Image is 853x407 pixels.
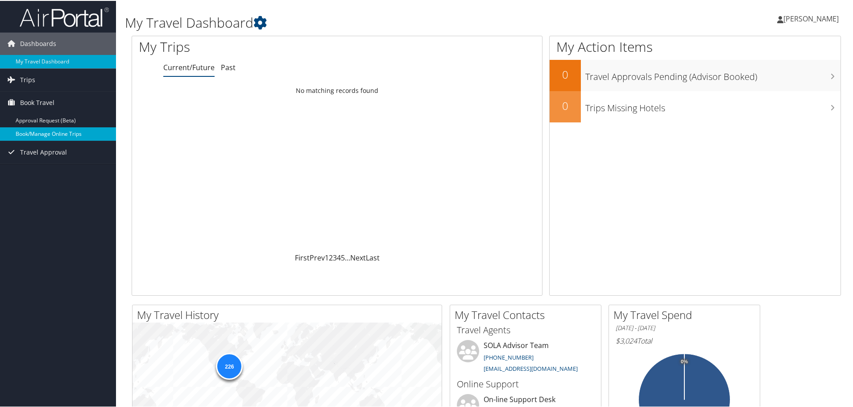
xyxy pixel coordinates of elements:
[681,358,688,364] tspan: 0%
[783,13,839,23] span: [PERSON_NAME]
[457,377,594,390] h3: Online Support
[484,364,578,372] a: [EMAIL_ADDRESS][DOMAIN_NAME]
[20,6,109,27] img: airportal-logo.png
[137,306,442,322] h2: My Travel History
[550,37,841,55] h1: My Action Items
[616,335,637,345] span: $3,024
[550,97,581,113] h2: 0
[452,339,599,376] li: SOLA Advisor Team
[333,252,337,262] a: 3
[337,252,341,262] a: 4
[132,82,542,98] td: No matching records found
[616,335,753,345] h6: Total
[125,13,607,31] h1: My Travel Dashboard
[585,65,841,82] h3: Travel Approvals Pending (Advisor Booked)
[455,306,601,322] h2: My Travel Contacts
[616,323,753,331] h6: [DATE] - [DATE]
[310,252,325,262] a: Prev
[550,59,841,90] a: 0Travel Approvals Pending (Advisor Booked)
[20,140,67,163] span: Travel Approval
[457,323,594,336] h3: Travel Agents
[221,62,236,71] a: Past
[216,352,243,379] div: 226
[777,4,848,31] a: [PERSON_NAME]
[325,252,329,262] a: 1
[484,352,534,361] a: [PHONE_NUMBER]
[329,252,333,262] a: 2
[20,91,54,113] span: Book Travel
[550,90,841,122] a: 0Trips Missing Hotels
[139,37,364,55] h1: My Trips
[585,97,841,113] h3: Trips Missing Hotels
[20,32,56,54] span: Dashboards
[366,252,380,262] a: Last
[350,252,366,262] a: Next
[345,252,350,262] span: …
[163,62,215,71] a: Current/Future
[341,252,345,262] a: 5
[20,68,35,90] span: Trips
[550,66,581,81] h2: 0
[295,252,310,262] a: First
[613,306,760,322] h2: My Travel Spend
